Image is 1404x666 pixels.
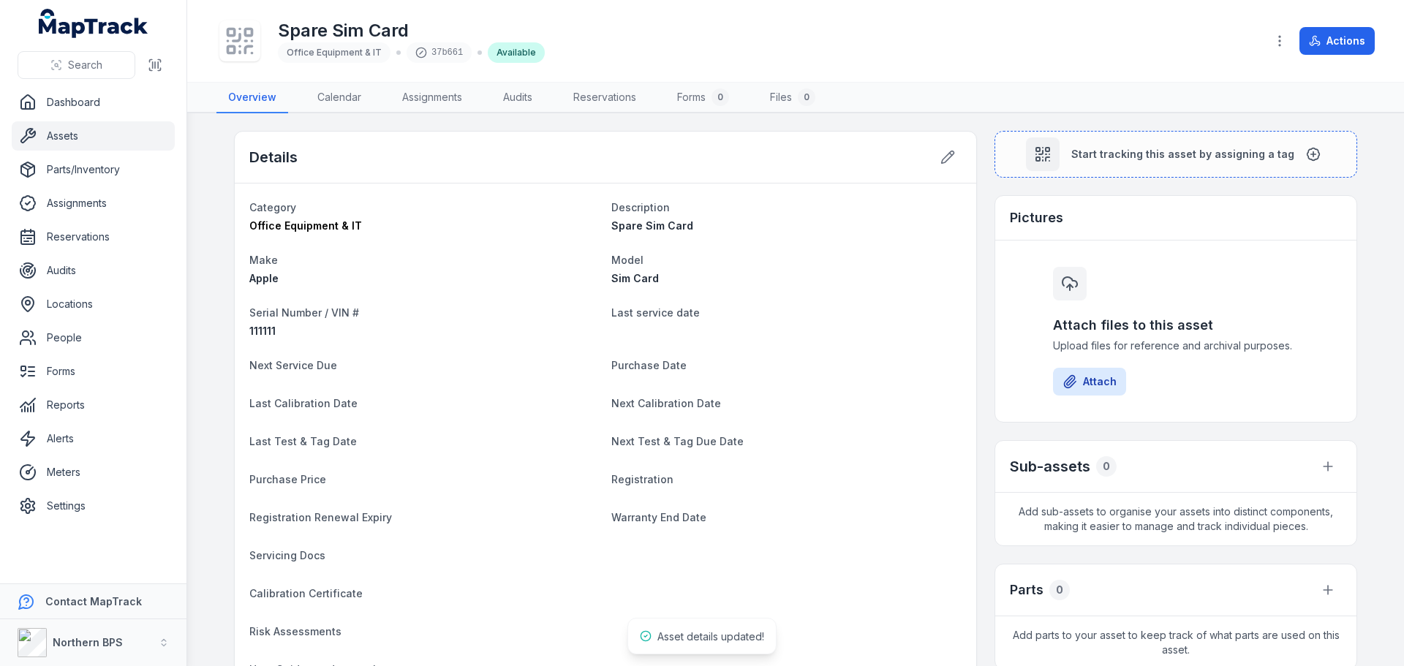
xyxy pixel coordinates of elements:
[12,189,175,218] a: Assignments
[249,549,325,561] span: Servicing Docs
[611,397,721,409] span: Next Calibration Date
[249,435,357,447] span: Last Test & Tag Date
[488,42,545,63] div: Available
[68,58,102,72] span: Search
[1010,208,1063,228] h3: Pictures
[249,511,392,523] span: Registration Renewal Expiry
[1010,456,1090,477] h2: Sub-assets
[562,83,648,113] a: Reservations
[249,254,278,266] span: Make
[491,83,544,113] a: Audits
[611,473,673,485] span: Registration
[39,9,148,38] a: MapTrack
[249,325,276,337] span: 111111
[12,357,175,386] a: Forms
[611,272,659,284] span: Sim Card
[12,290,175,319] a: Locations
[611,306,700,319] span: Last service date
[45,595,142,608] strong: Contact MapTrack
[12,424,175,453] a: Alerts
[657,630,764,643] span: Asset details updated!
[1010,580,1043,600] h3: Parts
[249,219,362,232] span: Office Equipment & IT
[1299,27,1375,55] button: Actions
[611,254,643,266] span: Model
[12,390,175,420] a: Reports
[611,201,670,213] span: Description
[665,83,741,113] a: Forms0
[278,19,545,42] h1: Spare Sim Card
[249,272,279,284] span: Apple
[249,306,359,319] span: Serial Number / VIN #
[1053,338,1299,353] span: Upload files for reference and archival purposes.
[18,51,135,79] button: Search
[12,491,175,521] a: Settings
[1049,580,1070,600] div: 0
[1096,456,1117,477] div: 0
[611,219,693,232] span: Spare Sim Card
[611,435,744,447] span: Next Test & Tag Due Date
[798,88,815,106] div: 0
[12,458,175,487] a: Meters
[995,493,1356,545] span: Add sub-assets to organise your assets into distinct components, making it easier to manage and t...
[758,83,827,113] a: Files0
[390,83,474,113] a: Assignments
[249,359,337,371] span: Next Service Due
[407,42,472,63] div: 37b661
[249,587,363,599] span: Calibration Certificate
[611,359,687,371] span: Purchase Date
[249,397,358,409] span: Last Calibration Date
[1053,368,1126,396] button: Attach
[306,83,373,113] a: Calendar
[12,256,175,285] a: Audits
[216,83,288,113] a: Overview
[712,88,729,106] div: 0
[1071,147,1294,162] span: Start tracking this asset by assigning a tag
[249,625,341,637] span: Risk Assessments
[249,201,296,213] span: Category
[12,222,175,251] a: Reservations
[12,323,175,352] a: People
[12,121,175,151] a: Assets
[12,88,175,117] a: Dashboard
[287,47,382,58] span: Office Equipment & IT
[249,473,326,485] span: Purchase Price
[249,147,298,167] h2: Details
[12,155,175,184] a: Parts/Inventory
[611,511,706,523] span: Warranty End Date
[53,636,123,648] strong: Northern BPS
[994,131,1357,178] button: Start tracking this asset by assigning a tag
[1053,315,1299,336] h3: Attach files to this asset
